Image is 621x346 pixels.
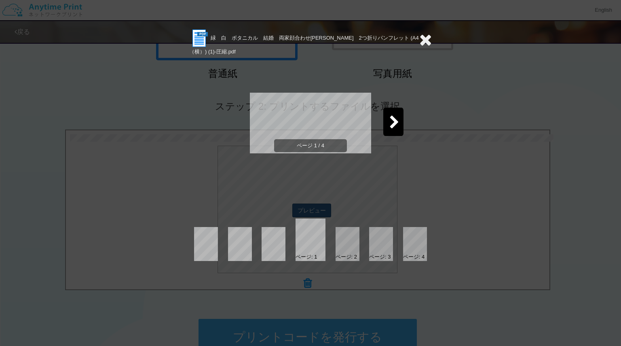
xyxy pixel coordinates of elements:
[336,253,357,261] div: ページ: 2
[403,253,425,261] div: ページ: 4
[369,253,391,261] div: ページ: 3
[274,139,347,153] span: ページ 1 / 4
[296,253,317,261] div: ページ: 1
[189,35,419,55] span: 緑 白 ボタニカル 結婚 両家顔合わせ[PERSON_NAME] 2つ折りパンフレット (A4（横）) (1)-圧縮.pdf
